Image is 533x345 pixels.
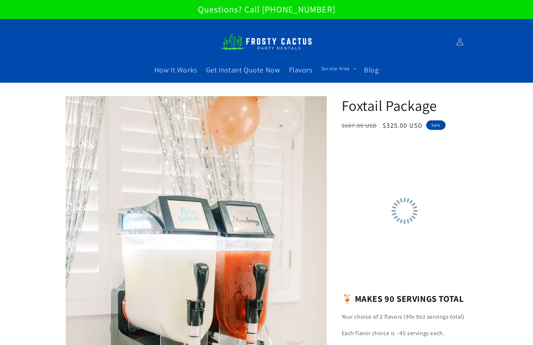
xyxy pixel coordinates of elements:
span: Flavors [289,65,312,75]
a: Blog [360,61,383,79]
span: Each flavor choice is ~45 servings each. [342,329,445,337]
b: 🍹 MAKES 90 SERVINGS TOTAL [342,293,464,304]
a: How It Works [150,61,202,79]
h1: Foxtail Package [342,96,468,115]
span: Your choice of 2 flavors (90x 9oz servings total) [342,313,465,320]
span: $325.00 USD [383,121,423,130]
summary: Service Area [317,61,360,76]
img: Frosty Cactus Margarita machine rentals Slushy machine rentals dirt soda dirty slushies [221,29,312,54]
span: Get Instant Quote Now [206,65,280,75]
a: Flavors [285,61,317,79]
span: Service Area [321,65,350,72]
span: Blog [364,65,379,75]
span: How It Works [154,65,197,75]
span: Sale [426,120,446,130]
a: Get Instant Quote Now [202,61,285,79]
s: $687.00 USD [342,122,377,130]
